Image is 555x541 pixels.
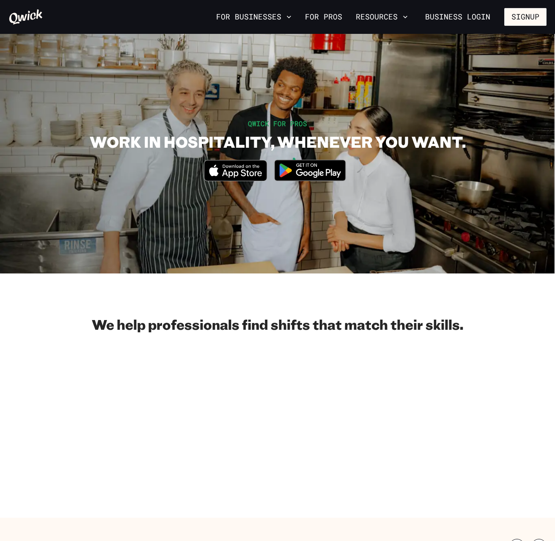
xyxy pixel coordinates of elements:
button: Signup [504,8,547,26]
h1: WORK IN HOSPITALITY, WHENEVER YOU WANT. [90,132,466,151]
a: Download on the App Store [204,174,267,183]
h2: We help professionals find shifts that match their skills. [8,316,547,333]
button: For Businesses [213,10,295,24]
img: Get it on Google Play [269,155,351,186]
a: Business Login [418,8,497,26]
span: QWICK FOR PROS [248,119,307,128]
button: Resources [352,10,411,24]
a: For Pros [302,10,346,24]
